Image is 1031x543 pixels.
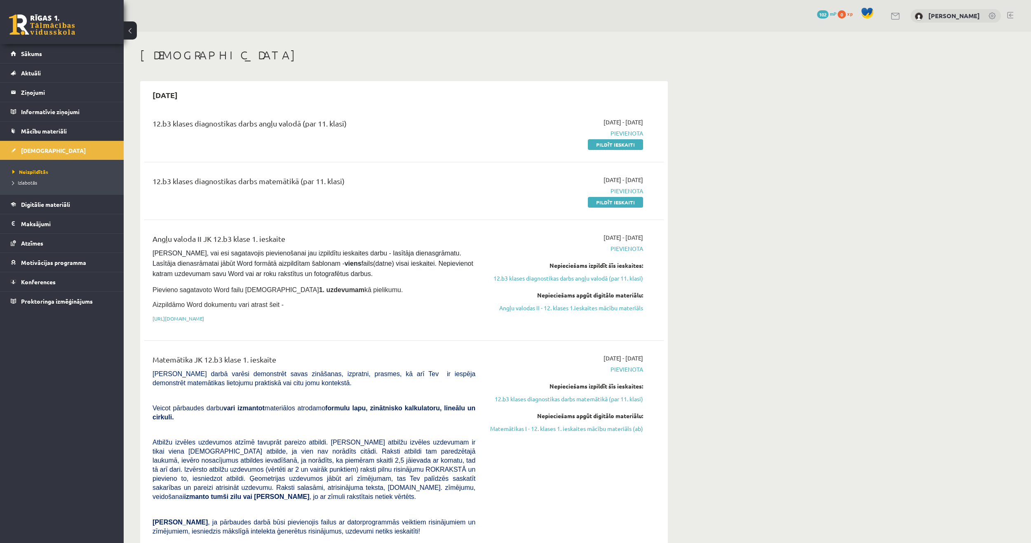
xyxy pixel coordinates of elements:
a: Sākums [11,44,113,63]
a: Ziņojumi [11,83,113,102]
span: Sākums [21,50,42,57]
b: izmanto [184,493,209,500]
span: [DATE] - [DATE] [604,176,643,184]
a: Angļu valodas II - 12. klases 1.ieskaites mācību materiāls [488,304,643,312]
span: Aizpildāmo Word dokumentu vari atrast šeit - [153,301,284,308]
a: Aktuāli [11,63,113,82]
span: [PERSON_NAME] darbā varēsi demonstrēt savas zināšanas, izpratni, prasmes, kā arī Tev ir iespēja d... [153,370,475,386]
legend: Maksājumi [21,214,113,233]
span: Pievienota [488,365,643,374]
span: [DEMOGRAPHIC_DATA] [21,147,86,154]
div: Nepieciešams izpildīt šīs ieskaites: [488,261,643,270]
div: Nepieciešams apgūt digitālo materiālu: [488,291,643,300]
a: Neizpildītās [12,168,115,176]
span: Mācību materiāli [21,127,67,135]
b: vari izmantot [223,405,265,412]
span: mP [830,10,836,17]
span: xp [847,10,853,17]
a: Digitālie materiāli [11,195,113,214]
a: Matemātikas I - 12. klases 1. ieskaites mācību materiāls (ab) [488,424,643,433]
span: Atzīmes [21,239,43,247]
div: 12.b3 klases diagnostikas darbs matemātikā (par 11. klasi) [153,176,475,191]
span: Proktoringa izmēģinājums [21,297,93,305]
img: Aleksandrs Vagalis [915,12,923,21]
span: Atbilžu izvēles uzdevumos atzīmē tavuprāt pareizo atbildi. [PERSON_NAME] atbilžu izvēles uzdevuma... [153,439,475,500]
div: 12.b3 klases diagnostikas darbs angļu valodā (par 11. klasi) [153,118,475,133]
a: Mācību materiāli [11,122,113,140]
a: 12.b3 klases diagnostikas darbs angļu valodā (par 11. klasi) [488,274,643,283]
span: 102 [817,10,829,19]
a: [DEMOGRAPHIC_DATA] [11,141,113,160]
a: Pildīt ieskaiti [588,139,643,150]
b: formulu lapu, zinātnisko kalkulatoru, lineālu un cirkuli. [153,405,475,421]
div: Nepieciešams apgūt digitālo materiālu: [488,412,643,420]
legend: Informatīvie ziņojumi [21,102,113,121]
span: [PERSON_NAME], vai esi sagatavojis pievienošanai jau izpildītu ieskaites darbu - lasītāja dienasg... [153,250,475,277]
span: Konferences [21,278,56,286]
b: tumši zilu vai [PERSON_NAME] [211,493,309,500]
div: Nepieciešams izpildīt šīs ieskaites: [488,382,643,391]
a: Atzīmes [11,234,113,253]
span: Pievieno sagatavoto Word failu [DEMOGRAPHIC_DATA] kā pielikumu. [153,286,403,293]
a: Motivācijas programma [11,253,113,272]
a: 12.b3 klases diagnostikas darbs matemātikā (par 11. klasi) [488,395,643,403]
span: Pievienota [488,244,643,253]
h2: [DATE] [144,85,186,105]
span: [DATE] - [DATE] [604,233,643,242]
a: Proktoringa izmēģinājums [11,292,113,311]
a: 0 xp [838,10,857,17]
span: Veicot pārbaudes darbu materiālos atrodamo [153,405,475,421]
span: Digitālie materiāli [21,201,70,208]
span: , ja pārbaudes darbā būsi pievienojis failus ar datorprogrammās veiktiem risinājumiem un zīmējumi... [153,519,475,535]
strong: viens [345,260,362,267]
div: Matemātika JK 12.b3 klase 1. ieskaite [153,354,475,369]
span: Motivācijas programma [21,259,86,266]
a: Konferences [11,272,113,291]
span: Izlabotās [12,179,37,186]
a: Rīgas 1. Tālmācības vidusskola [9,14,75,35]
div: Angļu valoda II JK 12.b3 klase 1. ieskaite [153,233,475,248]
span: Aktuāli [21,69,41,77]
a: Maksājumi [11,214,113,233]
a: Informatīvie ziņojumi [11,102,113,121]
span: 0 [838,10,846,19]
legend: Ziņojumi [21,83,113,102]
span: [DATE] - [DATE] [604,118,643,126]
span: Pievienota [488,187,643,195]
a: Pildīt ieskaiti [588,197,643,208]
span: Pievienota [488,129,643,138]
span: Neizpildītās [12,169,48,175]
a: 102 mP [817,10,836,17]
span: [DATE] - [DATE] [604,354,643,363]
a: [URL][DOMAIN_NAME] [153,315,204,322]
h1: [DEMOGRAPHIC_DATA] [140,48,668,62]
strong: 1. uzdevumam [319,286,364,293]
span: [PERSON_NAME] [153,519,208,526]
a: Izlabotās [12,179,115,186]
a: [PERSON_NAME] [928,12,980,20]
